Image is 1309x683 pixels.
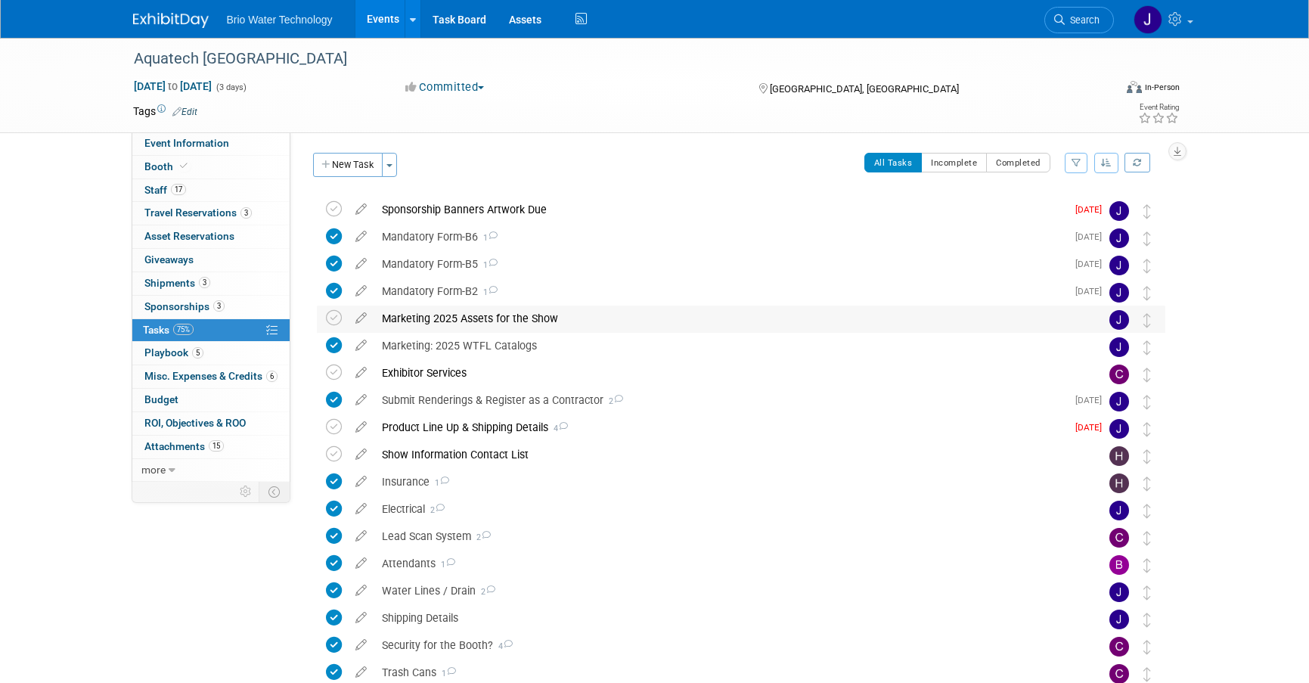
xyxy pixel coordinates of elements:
span: Travel Reservations [144,206,252,219]
span: 4 [548,424,568,433]
i: Move task [1143,531,1151,545]
img: James Park [1134,5,1162,34]
img: James Park [1109,201,1129,221]
a: Playbook5 [132,342,290,365]
span: [DATE] [1075,231,1109,242]
i: Move task [1143,477,1151,491]
a: edit [348,638,374,652]
a: Sponsorships3 [132,296,290,318]
button: All Tasks [864,153,923,172]
a: edit [348,393,374,407]
span: Search [1065,14,1100,26]
i: Move task [1143,340,1151,355]
img: Cynthia Mendoza [1109,365,1129,384]
img: Cynthia Mendoza [1109,637,1129,657]
a: Event Information [132,132,290,155]
img: Harry Mesak [1109,446,1129,466]
button: Completed [986,153,1050,172]
i: Move task [1143,667,1151,681]
a: Budget [132,389,290,411]
span: 6 [266,371,278,382]
div: Event Rating [1138,104,1179,111]
img: Cynthia Mendoza [1109,528,1129,548]
i: Move task [1143,231,1151,246]
span: Budget [144,393,178,405]
i: Move task [1143,613,1151,627]
img: James Park [1109,256,1129,275]
i: Move task [1143,585,1151,600]
span: 2 [603,396,623,406]
span: 3 [199,277,210,288]
span: [DATE] [1075,395,1109,405]
i: Move task [1143,395,1151,409]
span: 1 [478,233,498,243]
div: Marketing: 2025 WTFL Catalogs [374,333,1079,359]
span: 17 [171,184,186,195]
td: Personalize Event Tab Strip [233,482,259,501]
a: edit [348,529,374,543]
div: Sponsorship Banners Artwork Due [374,197,1066,222]
div: Insurance [374,469,1079,495]
button: Incomplete [921,153,987,172]
span: 75% [173,324,194,335]
a: Travel Reservations3 [132,202,290,225]
a: edit [348,284,374,298]
i: Move task [1143,558,1151,573]
a: Asset Reservations [132,225,290,248]
div: Mandatory Form-B2 [374,278,1066,304]
span: 4 [493,641,513,651]
div: Marketing 2025 Assets for the Show [374,306,1079,331]
img: James Park [1109,501,1129,520]
span: Tasks [143,324,194,336]
div: In-Person [1144,82,1180,93]
img: Format-Inperson.png [1127,81,1142,93]
div: Aquatech [GEOGRAPHIC_DATA] [129,45,1091,73]
span: 1 [436,669,456,678]
img: Brandye Gahagan [1109,555,1129,575]
div: Attendants [374,551,1079,576]
div: Event Format [1025,79,1180,101]
a: Misc. Expenses & Credits6 [132,365,290,388]
a: Shipments3 [132,272,290,295]
a: ROI, Objectives & ROO [132,412,290,435]
span: Attachments [144,440,224,452]
a: Search [1044,7,1114,33]
td: Toggle Event Tabs [259,482,290,501]
i: Move task [1143,204,1151,219]
div: Show Information Contact List [374,442,1079,467]
a: more [132,459,290,482]
span: 1 [430,478,449,488]
span: Brio Water Technology [227,14,333,26]
span: Asset Reservations [144,230,234,242]
span: to [166,80,180,92]
div: Water Lines / Drain [374,578,1079,604]
a: edit [348,502,374,516]
a: edit [348,257,374,271]
span: Giveaways [144,253,194,265]
img: James Park [1109,337,1129,357]
a: edit [348,611,374,625]
span: 2 [471,532,491,542]
span: 2 [476,587,495,597]
i: Move task [1143,504,1151,518]
a: Tasks75% [132,319,290,342]
div: Security for the Booth? [374,632,1079,658]
a: Giveaways [132,249,290,272]
a: edit [348,666,374,679]
span: [DATE] [1075,286,1109,296]
span: [DATE] [1075,422,1109,433]
span: 2 [425,505,445,515]
a: edit [348,421,374,434]
span: Shipments [144,277,210,289]
span: Playbook [144,346,203,359]
a: Edit [172,107,197,117]
span: Sponsorships [144,300,225,312]
img: Harry Mesak [1109,473,1129,493]
a: edit [348,584,374,598]
div: Product Line Up & Shipping Details [374,414,1066,440]
span: [DATE] [DATE] [133,79,212,93]
i: Move task [1143,259,1151,273]
img: James Park [1109,582,1129,602]
div: Submit Renderings & Register as a Contractor [374,387,1066,413]
td: Tags [133,104,197,119]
